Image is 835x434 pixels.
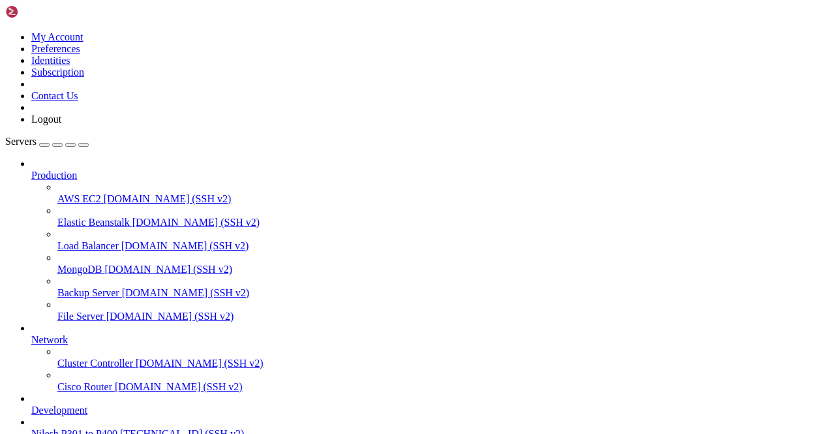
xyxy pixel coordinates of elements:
a: MongoDB [DOMAIN_NAME] (SSH v2) [57,264,830,275]
span: Development [31,405,87,416]
span: MongoDB [57,264,102,275]
span: Network [31,334,68,345]
a: Logout [31,114,61,125]
a: Subscription [31,67,84,78]
a: File Server [DOMAIN_NAME] (SSH v2) [57,311,830,322]
a: Contact Us [31,90,78,101]
span: [DOMAIN_NAME] (SSH v2) [115,381,243,392]
a: Cluster Controller [DOMAIN_NAME] (SSH v2) [57,358,830,369]
a: Elastic Beanstalk [DOMAIN_NAME] (SSH v2) [57,217,830,228]
li: Cluster Controller [DOMAIN_NAME] (SSH v2) [57,346,830,369]
li: Development [31,393,830,416]
li: AWS EC2 [DOMAIN_NAME] (SSH v2) [57,181,830,205]
li: Backup Server [DOMAIN_NAME] (SSH v2) [57,275,830,299]
a: My Account [31,31,83,42]
span: AWS EC2 [57,193,101,204]
span: [DOMAIN_NAME] (SSH v2) [122,287,250,298]
span: File Server [57,311,104,322]
li: Network [31,322,830,393]
a: Identities [31,55,70,66]
a: Preferences [31,43,80,54]
span: Cisco Router [57,381,112,392]
a: Backup Server [DOMAIN_NAME] (SSH v2) [57,287,830,299]
a: Network [31,334,830,346]
span: [DOMAIN_NAME] (SSH v2) [121,240,249,251]
span: [DOMAIN_NAME] (SSH v2) [136,358,264,369]
span: [DOMAIN_NAME] (SSH v2) [104,193,232,204]
li: Load Balancer [DOMAIN_NAME] (SSH v2) [57,228,830,252]
span: Backup Server [57,287,119,298]
li: File Server [DOMAIN_NAME] (SSH v2) [57,299,830,322]
a: Development [31,405,830,416]
span: [DOMAIN_NAME] (SSH v2) [104,264,232,275]
a: Production [31,170,830,181]
span: [DOMAIN_NAME] (SSH v2) [106,311,234,322]
a: Servers [5,136,89,147]
span: Production [31,170,77,181]
span: Load Balancer [57,240,119,251]
li: MongoDB [DOMAIN_NAME] (SSH v2) [57,252,830,275]
a: AWS EC2 [DOMAIN_NAME] (SSH v2) [57,193,830,205]
span: Elastic Beanstalk [57,217,130,228]
span: [DOMAIN_NAME] (SSH v2) [132,217,260,228]
li: Production [31,158,830,322]
a: Load Balancer [DOMAIN_NAME] (SSH v2) [57,240,830,252]
img: Shellngn [5,5,80,18]
span: Servers [5,136,37,147]
span: Cluster Controller [57,358,133,369]
li: Elastic Beanstalk [DOMAIN_NAME] (SSH v2) [57,205,830,228]
a: Cisco Router [DOMAIN_NAME] (SSH v2) [57,381,830,393]
li: Cisco Router [DOMAIN_NAME] (SSH v2) [57,369,830,393]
